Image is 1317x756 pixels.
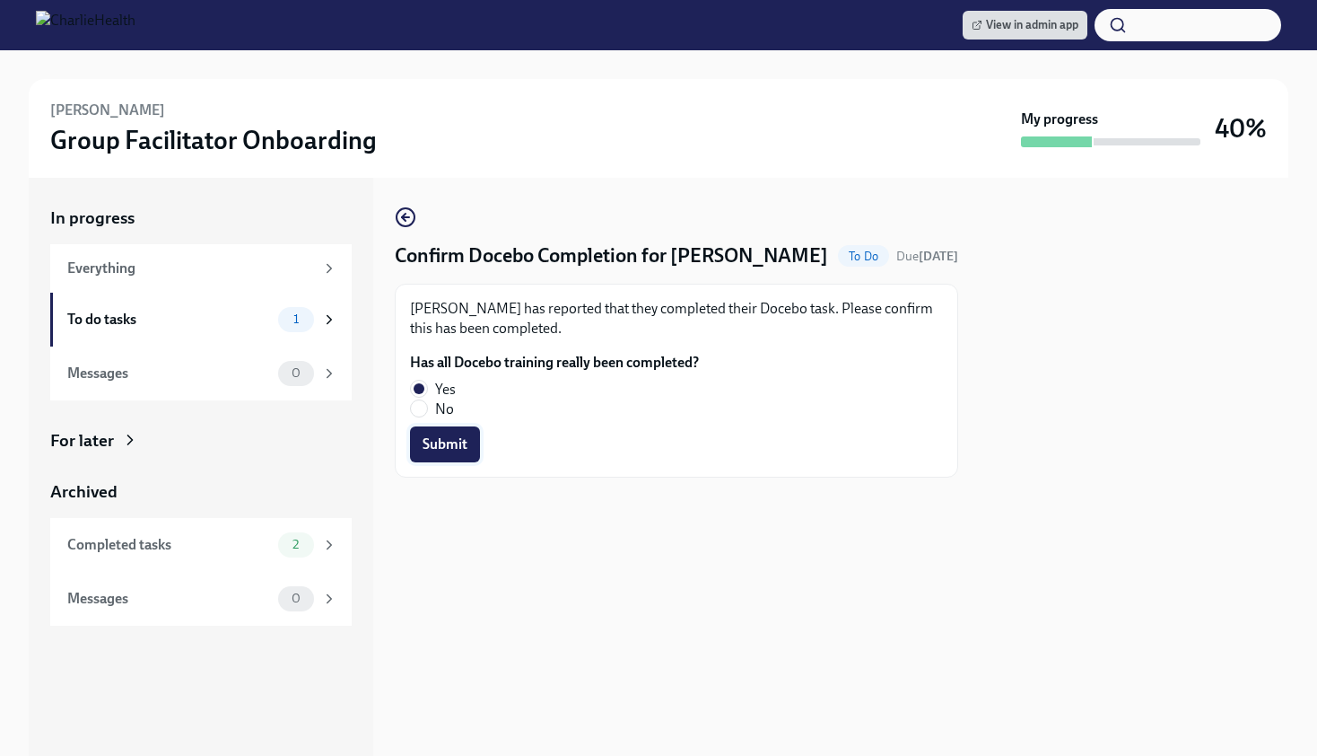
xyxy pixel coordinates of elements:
div: Completed tasks [67,535,271,555]
a: Archived [50,480,352,504]
div: For later [50,429,114,453]
span: 1 [283,312,310,326]
img: CharlieHealth [36,11,135,40]
strong: My progress [1021,110,1098,129]
span: August 14th, 2025 09:00 [896,248,958,265]
label: Has all Docebo training really been completed? [410,353,699,373]
span: View in admin app [972,16,1078,34]
strong: [DATE] [919,249,958,264]
span: Yes [435,380,456,400]
div: To do tasks [67,310,271,330]
a: Completed tasks2 [50,518,352,572]
div: Everything [67,259,314,278]
span: Submit [423,435,467,453]
a: In progress [50,207,352,230]
span: 0 [281,366,311,380]
span: Due [896,249,958,264]
span: No [435,400,454,419]
span: 2 [282,538,310,551]
h6: [PERSON_NAME] [50,101,165,120]
a: Messages0 [50,572,352,626]
div: Messages [67,364,271,383]
button: Submit [410,426,480,462]
h3: 40% [1215,112,1267,145]
a: Messages0 [50,347,352,400]
a: To do tasks1 [50,293,352,347]
span: 0 [281,592,311,605]
div: Messages [67,589,271,609]
h3: Group Facilitator Onboarding [50,124,377,156]
a: Everything [50,244,352,293]
a: For later [50,429,352,453]
h4: Confirm Docebo Completion for [PERSON_NAME] [395,242,828,269]
a: View in admin app [963,11,1087,40]
p: [PERSON_NAME] has reported that they completed their Docebo task. Please confirm this has been co... [410,299,943,338]
span: To Do [838,250,889,263]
